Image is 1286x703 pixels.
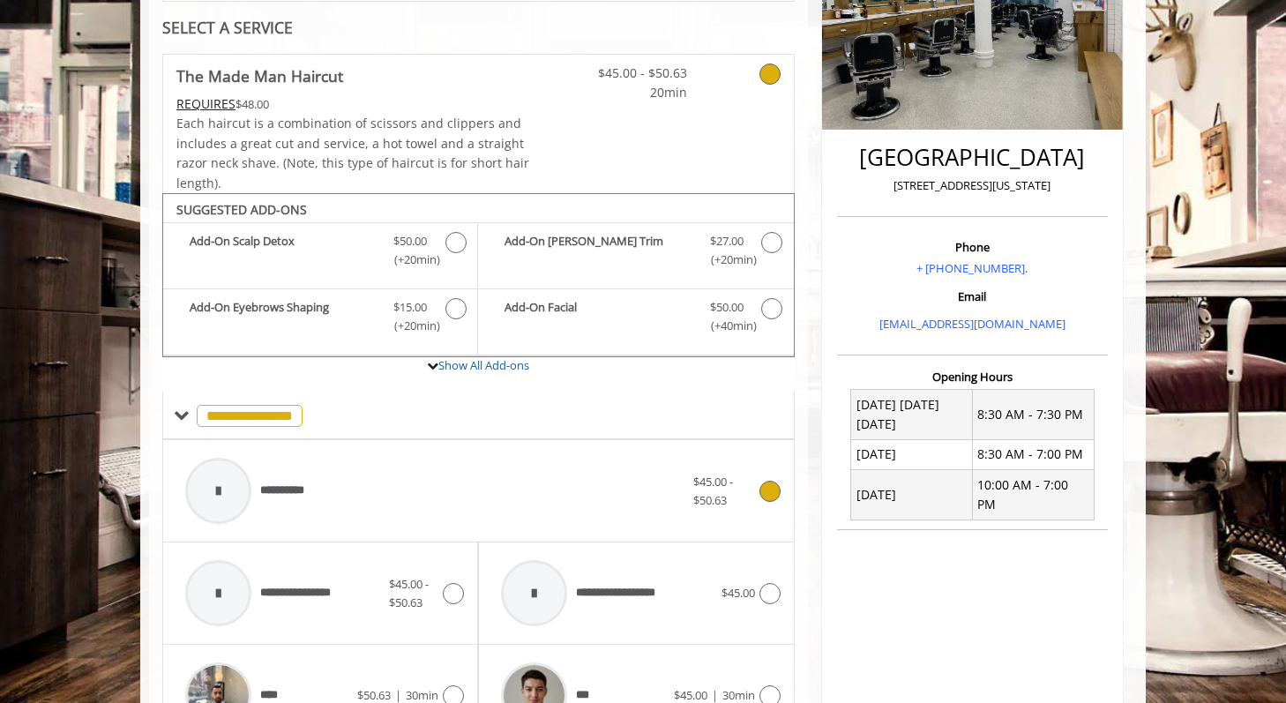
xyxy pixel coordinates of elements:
[176,94,531,114] div: $48.00
[851,470,973,520] td: [DATE]
[712,687,718,703] span: |
[693,474,733,508] span: $45.00 - $50.63
[700,317,752,335] span: (+40min )
[972,470,1094,520] td: 10:00 AM - 7:00 PM
[674,687,707,703] span: $45.00
[487,232,784,273] label: Add-On Beard Trim
[487,298,784,340] label: Add-On Facial
[505,298,692,335] b: Add-On Facial
[385,317,437,335] span: (+20min )
[841,241,1103,253] h3: Phone
[916,260,1028,276] a: + [PHONE_NUMBER].
[389,576,429,610] span: $45.00 - $50.63
[162,19,795,36] div: SELECT A SERVICE
[190,298,376,335] b: Add-On Eyebrows Shaping
[710,298,744,317] span: $50.00
[395,687,401,703] span: |
[385,251,437,269] span: (+20min )
[172,232,468,273] label: Add-On Scalp Detox
[722,687,755,703] span: 30min
[162,193,795,357] div: The Made Man Haircut Add-onS
[583,64,687,83] span: $45.00 - $50.63
[357,687,391,703] span: $50.63
[851,390,973,440] td: [DATE] [DATE] [DATE]
[176,95,236,112] span: This service needs some Advance to be paid before we block your appointment
[841,145,1103,170] h2: [GEOGRAPHIC_DATA]
[710,232,744,251] span: $27.00
[841,176,1103,195] p: [STREET_ADDRESS][US_STATE]
[190,232,376,269] b: Add-On Scalp Detox
[879,316,1065,332] a: [EMAIL_ADDRESS][DOMAIN_NAME]
[972,439,1094,469] td: 8:30 AM - 7:00 PM
[583,83,687,102] span: 20min
[722,585,755,601] span: $45.00
[700,251,752,269] span: (+20min )
[972,390,1094,440] td: 8:30 AM - 7:30 PM
[176,201,307,218] b: SUGGESTED ADD-ONS
[176,115,529,191] span: Each haircut is a combination of scissors and clippers and includes a great cut and service, a ho...
[837,370,1108,383] h3: Opening Hours
[505,232,692,269] b: Add-On [PERSON_NAME] Trim
[841,290,1103,303] h3: Email
[176,64,343,88] b: The Made Man Haircut
[406,687,438,703] span: 30min
[393,232,427,251] span: $50.00
[438,357,529,373] a: Show All Add-ons
[172,298,468,340] label: Add-On Eyebrows Shaping
[851,439,973,469] td: [DATE]
[393,298,427,317] span: $15.00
